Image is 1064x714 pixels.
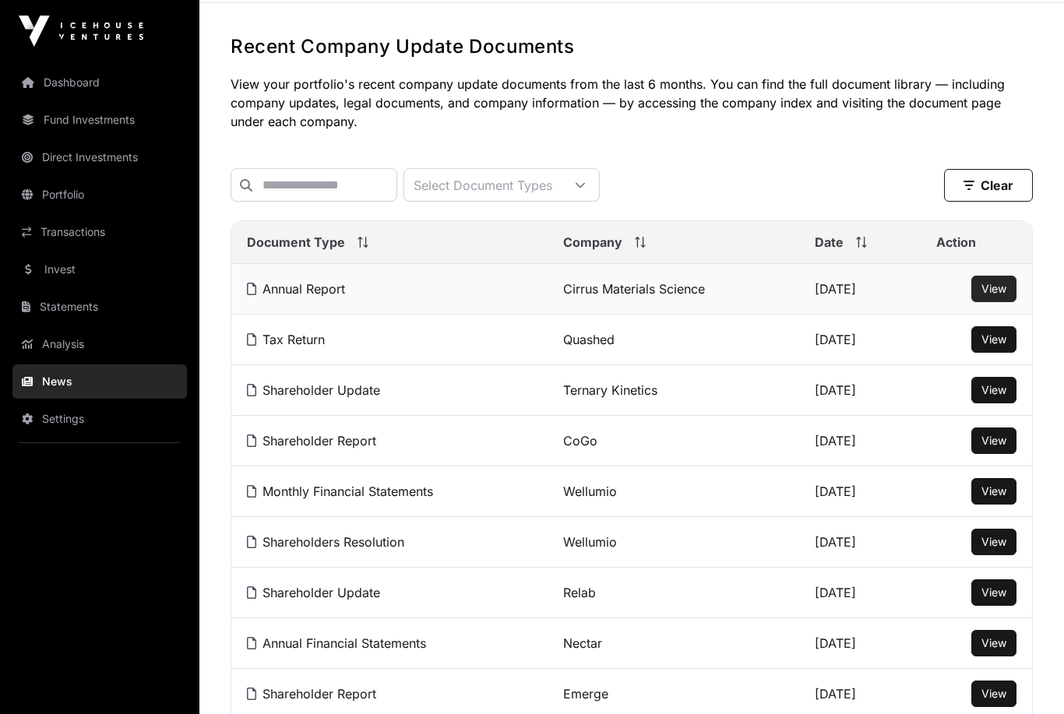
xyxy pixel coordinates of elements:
[12,402,187,436] a: Settings
[563,585,596,600] a: Relab
[981,281,1006,297] a: View
[231,75,1033,131] p: View your portfolio's recent company update documents from the last 6 months. You can find the fu...
[563,433,597,448] a: CoGo
[986,639,1064,714] iframe: Chat Widget
[247,233,345,251] span: Document Type
[971,681,1016,707] button: View
[563,332,615,347] a: Quashed
[247,635,426,651] a: Annual Financial Statements
[981,585,1006,600] a: View
[404,169,562,201] div: Select Document Types
[12,140,187,174] a: Direct Investments
[971,579,1016,606] button: View
[971,427,1016,454] button: View
[981,382,1006,398] a: View
[563,635,602,651] a: Nectar
[799,568,921,618] td: [DATE]
[19,16,143,47] img: Icehouse Ventures Logo
[971,326,1016,353] button: View
[12,290,187,324] a: Statements
[971,478,1016,505] button: View
[563,233,622,251] span: Company
[563,382,657,398] a: Ternary Kinetics
[936,233,976,251] span: Action
[12,103,187,137] a: Fund Investments
[799,365,921,416] td: [DATE]
[12,364,187,399] a: News
[981,635,1006,651] a: View
[971,630,1016,656] button: View
[981,636,1006,649] span: View
[799,517,921,568] td: [DATE]
[12,215,187,249] a: Transactions
[981,434,1006,447] span: View
[247,534,404,550] a: Shareholders Resolution
[12,327,187,361] a: Analysis
[247,585,380,600] a: Shareholder Update
[563,281,705,297] a: Cirrus Materials Science
[247,433,376,448] a: Shareholder Report
[981,282,1006,295] span: View
[981,534,1006,550] a: View
[563,686,608,702] a: Emerge
[247,332,325,347] a: Tax Return
[247,686,376,702] a: Shareholder Report
[12,178,187,212] a: Portfolio
[815,233,844,251] span: Date
[563,534,617,550] a: Wellumio
[799,618,921,669] td: [DATE]
[981,383,1006,396] span: View
[981,535,1006,548] span: View
[971,529,1016,555] button: View
[981,484,1006,499] a: View
[981,332,1006,347] a: View
[799,264,921,315] td: [DATE]
[981,586,1006,599] span: View
[247,484,433,499] a: Monthly Financial Statements
[971,276,1016,302] button: View
[231,34,1033,59] h1: Recent Company Update Documents
[944,169,1033,202] button: Clear
[981,686,1006,702] a: View
[799,466,921,517] td: [DATE]
[247,382,380,398] a: Shareholder Update
[12,252,187,287] a: Invest
[981,332,1006,346] span: View
[971,377,1016,403] button: View
[563,484,617,499] a: Wellumio
[247,281,345,297] a: Annual Report
[981,433,1006,448] a: View
[12,65,187,100] a: Dashboard
[799,416,921,466] td: [DATE]
[799,315,921,365] td: [DATE]
[981,484,1006,498] span: View
[981,687,1006,700] span: View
